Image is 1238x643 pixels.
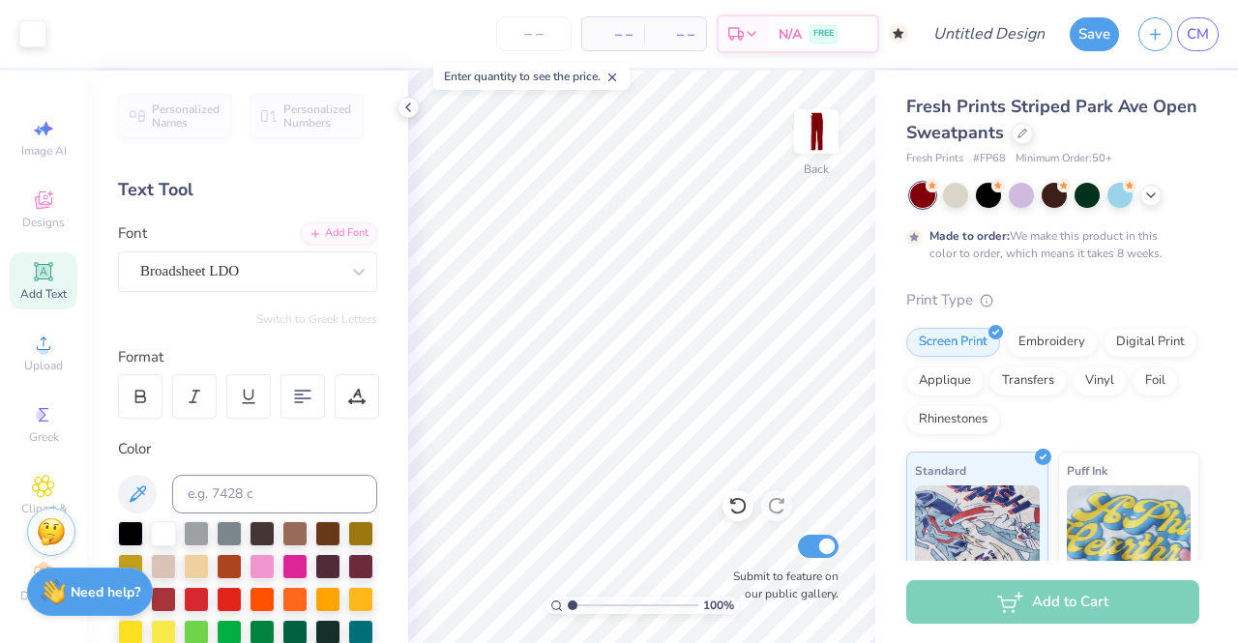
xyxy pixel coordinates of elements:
[1067,485,1192,582] img: Puff Ink
[20,286,67,302] span: Add Text
[118,222,147,245] label: Font
[118,438,377,460] div: Color
[1067,460,1107,481] span: Puff Ink
[1016,151,1112,167] span: Minimum Order: 50 +
[10,501,77,532] span: Clipart & logos
[118,177,377,203] div: Text Tool
[1104,328,1197,357] div: Digital Print
[496,16,572,51] input: – –
[929,227,1167,262] div: We make this product in this color to order, which means it takes 8 weeks.
[1070,17,1119,51] button: Save
[915,485,1040,582] img: Standard
[22,215,65,230] span: Designs
[906,366,984,395] div: Applique
[283,102,352,130] span: Personalized Numbers
[973,151,1006,167] span: # FP68
[1187,23,1209,45] span: CM
[1133,366,1178,395] div: Foil
[804,161,829,178] div: Back
[433,63,630,90] div: Enter quantity to see the price.
[656,24,694,44] span: – –
[797,112,836,151] img: Back
[703,597,734,614] span: 100 %
[1006,328,1098,357] div: Embroidery
[256,311,377,327] button: Switch to Greek Letters
[152,102,221,130] span: Personalized Names
[71,583,140,601] strong: Need help?
[722,568,839,602] label: Submit to feature on our public gallery.
[20,588,67,603] span: Decorate
[301,222,377,245] div: Add Font
[172,475,377,513] input: e.g. 7428 c
[813,27,834,41] span: FREE
[24,358,63,373] span: Upload
[906,405,1000,434] div: Rhinestones
[918,15,1060,53] input: Untitled Design
[906,289,1199,311] div: Print Type
[989,366,1067,395] div: Transfers
[29,429,59,445] span: Greek
[915,460,966,481] span: Standard
[779,24,802,44] span: N/A
[21,143,67,159] span: Image AI
[1073,366,1127,395] div: Vinyl
[118,346,379,368] div: Format
[594,24,633,44] span: – –
[906,151,963,167] span: Fresh Prints
[929,228,1010,244] strong: Made to order:
[1177,17,1219,51] a: CM
[906,328,1000,357] div: Screen Print
[906,95,1197,144] span: Fresh Prints Striped Park Ave Open Sweatpants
